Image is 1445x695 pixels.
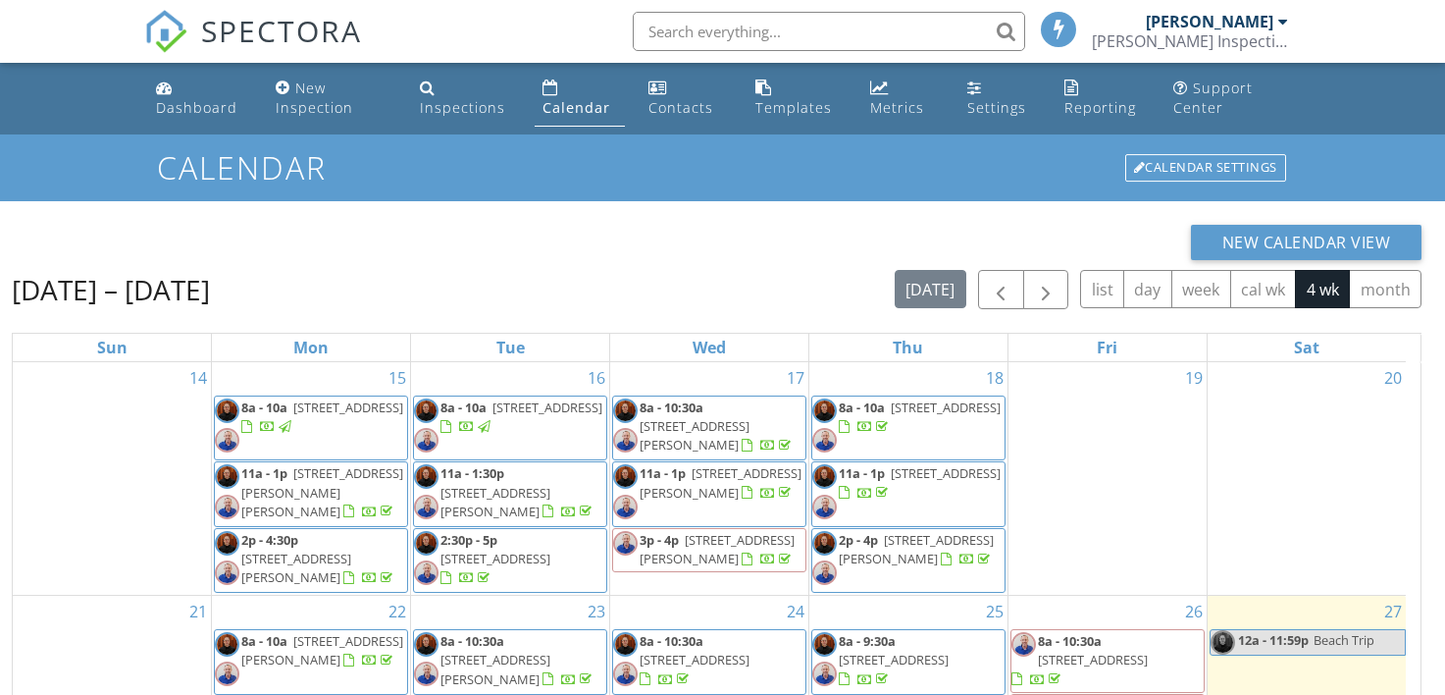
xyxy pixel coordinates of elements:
[811,461,1006,526] a: 11a - 1p [STREET_ADDRESS]
[1023,270,1069,310] button: Next
[144,10,187,53] img: The Best Home Inspection Software - Spectora
[982,362,1007,394] a: Go to September 18, 2025
[215,531,239,556] img: headshot_hi_res.jpg
[1314,631,1374,649] span: Beach Trip
[1191,225,1422,260] button: New Calendar View
[414,495,439,519] img: resized_20220202_173638.jpeg
[214,528,408,593] a: 2p - 4:30p [STREET_ADDRESS][PERSON_NAME]
[1080,270,1124,308] button: list
[542,98,610,117] div: Calendar
[967,98,1026,117] div: Settings
[812,662,837,686] img: resized_20220202_173638.jpeg
[1173,79,1253,117] div: Support Center
[414,531,439,556] img: headshot_hi_res.jpg
[783,362,808,394] a: Go to September 17, 2025
[1011,632,1148,687] a: 8a - 10:30a [STREET_ADDRESS]
[440,464,595,519] a: 11a - 1:30p [STREET_ADDRESS][PERSON_NAME]
[185,362,211,394] a: Go to September 14, 2025
[584,362,609,394] a: Go to September 16, 2025
[978,270,1024,310] button: Previous
[612,629,806,694] a: 8a - 10:30a [STREET_ADDRESS]
[783,596,808,627] a: Go to September 24, 2025
[889,334,927,361] a: Thursday
[811,396,1006,460] a: 8a - 10a [STREET_ADDRESS]
[640,399,795,454] a: 8a - 10:30a [STREET_ADDRESS][PERSON_NAME]
[214,461,408,526] a: 11a - 1p [STREET_ADDRESS][PERSON_NAME][PERSON_NAME]
[215,632,239,657] img: headshot_hi_res.jpg
[414,561,439,585] img: resized_20220202_173638.jpeg
[13,362,212,596] td: Go to September 14, 2025
[241,531,396,586] a: 2p - 4:30p [STREET_ADDRESS][PERSON_NAME]
[214,396,408,460] a: 8a - 10a [STREET_ADDRESS]
[812,495,837,519] img: resized_20220202_173638.jpeg
[610,362,809,596] td: Go to September 17, 2025
[241,464,403,519] a: 11a - 1p [STREET_ADDRESS][PERSON_NAME][PERSON_NAME]
[241,399,403,435] a: 8a - 10a [STREET_ADDRESS]
[212,362,411,596] td: Go to September 15, 2025
[812,531,837,556] img: headshot_hi_res.jpg
[1038,651,1148,668] span: [STREET_ADDRESS]
[1171,270,1231,308] button: week
[1349,270,1421,308] button: month
[156,98,237,117] div: Dashboard
[640,632,703,650] span: 8a - 10:30a
[440,632,595,687] a: 8a - 10:30a [STREET_ADDRESS][PERSON_NAME]
[613,662,638,686] img: resized_20220202_173638.jpeg
[413,396,607,460] a: 8a - 10a [STREET_ADDRESS]
[633,12,1025,51] input: Search everything...
[1181,362,1207,394] a: Go to September 19, 2025
[895,270,966,308] button: [DATE]
[414,428,439,453] img: resized_20220202_173638.jpeg
[385,596,410,627] a: Go to September 22, 2025
[214,629,408,694] a: 8a - 10a [STREET_ADDRESS][PERSON_NAME]
[1211,630,1235,655] img: headshot_hi_res.jpg
[215,428,239,453] img: resized_20220202_173638.jpeg
[1165,71,1296,127] a: Support Center
[1093,334,1121,361] a: Friday
[440,651,550,687] span: [STREET_ADDRESS][PERSON_NAME]
[1146,12,1273,31] div: [PERSON_NAME]
[241,464,403,519] span: [STREET_ADDRESS][PERSON_NAME][PERSON_NAME]
[1290,334,1323,361] a: Saturday
[440,464,504,482] span: 11a - 1:30p
[492,334,529,361] a: Tuesday
[839,531,878,549] span: 2p - 4p
[1010,629,1205,693] a: 8a - 10:30a [STREET_ADDRESS]
[241,632,403,668] span: [STREET_ADDRESS][PERSON_NAME]
[241,399,287,416] span: 8a - 10a
[640,632,749,687] a: 8a - 10:30a [STREET_ADDRESS]
[640,417,749,454] span: [STREET_ADDRESS][PERSON_NAME]
[613,495,638,519] img: resized_20220202_173638.jpeg
[241,531,298,549] span: 2p - 4:30p
[414,632,439,657] img: headshot_hi_res.jpg
[748,71,847,127] a: Templates
[413,629,607,694] a: 8a - 10:30a [STREET_ADDRESS][PERSON_NAME]
[1207,362,1406,596] td: Go to September 20, 2025
[839,531,994,567] a: 2p - 4p [STREET_ADDRESS][PERSON_NAME]
[862,71,944,127] a: Metrics
[148,71,252,127] a: Dashboard
[93,334,131,361] a: Sunday
[414,662,439,686] img: resized_20220202_173638.jpeg
[839,632,949,687] a: 8a - 9:30a [STREET_ADDRESS]
[440,399,487,416] span: 8a - 10a
[385,362,410,394] a: Go to September 15, 2025
[215,662,239,686] img: resized_20220202_173638.jpeg
[839,399,1001,435] a: 8a - 10a [STREET_ADDRESS]
[414,464,439,489] img: headshot_hi_res.jpg
[612,528,806,572] a: 3p - 4p [STREET_ADDRESS][PERSON_NAME]
[440,399,602,435] a: 8a - 10a [STREET_ADDRESS]
[839,651,949,668] span: [STREET_ADDRESS]
[12,270,210,309] h2: [DATE] – [DATE]
[870,98,924,117] div: Metrics
[613,632,638,657] img: headshot_hi_res.jpg
[420,98,505,117] div: Inspections
[839,399,885,416] span: 8a - 10a
[584,596,609,627] a: Go to September 23, 2025
[411,362,610,596] td: Go to September 16, 2025
[640,399,703,416] span: 8a - 10:30a
[812,399,837,423] img: headshot_hi_res.jpg
[755,98,832,117] div: Templates
[812,561,837,585] img: resized_20220202_173638.jpeg
[440,550,550,567] span: [STREET_ADDRESS]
